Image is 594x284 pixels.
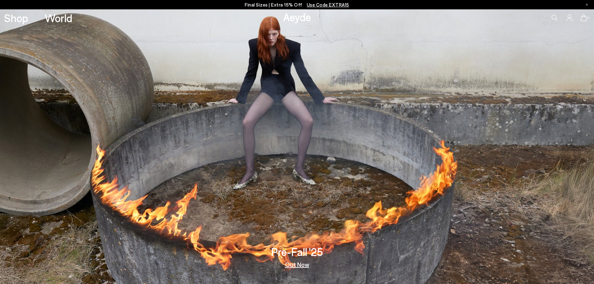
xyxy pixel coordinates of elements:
[245,1,349,9] p: Final Sizes | Extra 15% Off
[283,10,311,23] a: Aeyde
[285,261,309,267] a: Out Now
[581,14,587,21] a: 0
[45,12,72,23] a: World
[271,246,323,257] h3: Pre-Fall '25
[4,12,28,23] a: Shop
[587,16,590,20] span: 0
[307,2,349,7] span: Navigate to /collections/ss25-final-sizes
